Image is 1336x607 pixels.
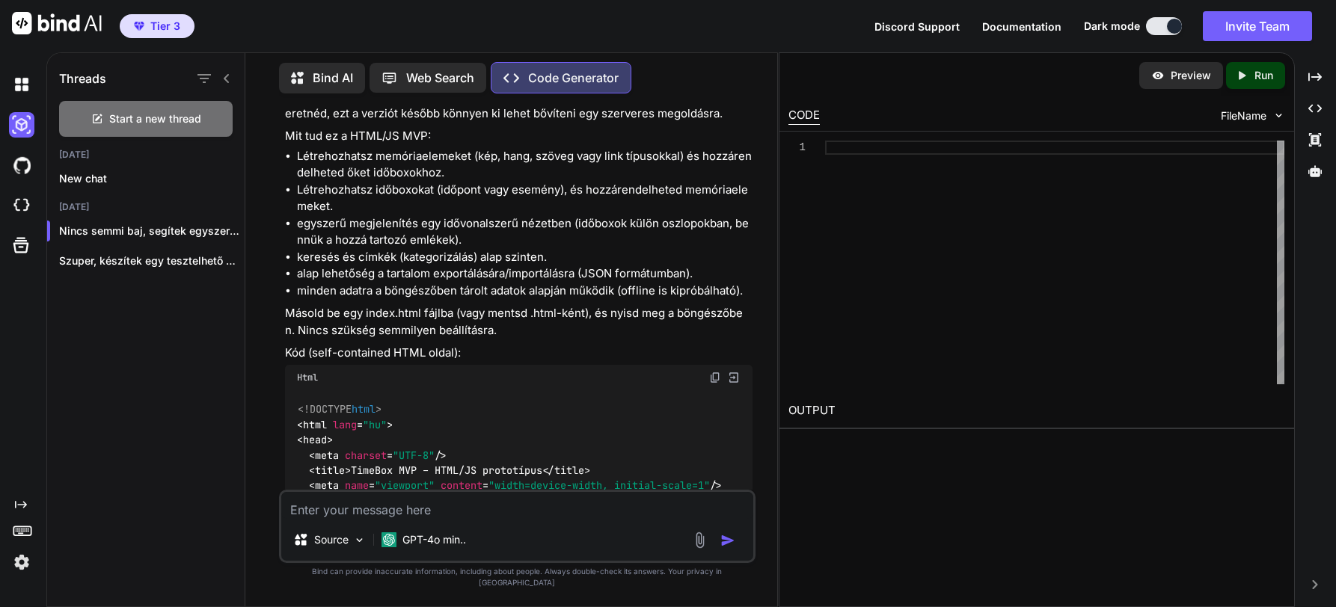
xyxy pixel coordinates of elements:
h2: OUTPUT [779,393,1294,428]
div: CODE [788,107,820,125]
p: New chat [59,171,245,186]
li: Létrehozhatsz memóriaelemeket (kép, hang, szöveg vagy link típusokkal) és hozzárendelheted őket i... [297,148,753,182]
p: Source [314,532,349,547]
span: Dark mode [1084,19,1140,34]
span: Documentation [982,20,1061,33]
span: < = /> [309,449,447,462]
div: 1 [788,141,806,155]
p: Run [1254,68,1273,83]
span: html [303,418,327,431]
span: name [345,478,369,492]
span: "UTF-8" [393,449,435,462]
img: premium [134,22,144,31]
button: Discord Support [874,19,960,34]
span: </ > [542,463,590,477]
span: title [554,463,584,477]
p: GPT-4o min.. [402,532,466,547]
p: Bind AI [313,69,353,87]
span: content [441,478,482,492]
span: Tier 3 [150,19,180,34]
span: < > [297,433,333,446]
span: FileName [1221,108,1266,123]
img: preview [1151,69,1165,82]
p: Szuper, készítek egy tesztelhető MVP-t az Időkapszula... [59,253,245,268]
p: Másold be egy index.html fájlba (vagy mentsd .html-ként), és nyisd meg a böngészőben. Nincs szüks... [285,305,753,339]
img: Pick Models [353,534,366,546]
img: GPT-4o mini [382,532,396,547]
img: cloudideIcon [9,193,34,218]
span: < = > [297,418,393,431]
span: lang [333,418,357,431]
span: head [303,433,327,446]
span: html [352,403,376,416]
span: Html [297,372,318,383]
p: Preview [1171,68,1211,83]
span: <!DOCTYPE > [298,403,382,416]
span: Start a new thread [109,111,201,126]
p: Kód (self-contained HTML oldal): [285,345,753,362]
span: meta [315,478,339,492]
button: premiumTier 3 [120,14,194,38]
li: egyszerű megjelenítés egy idővonalszerű nézetben (időboxok külön oszlopokban, bennük a hozzá tart... [297,215,753,249]
img: copy [709,372,721,383]
li: alap lehetőség a tartalom exportálására/importálásra (JSON formátumban). [297,265,753,283]
button: Documentation [982,19,1061,34]
span: < > [309,463,351,477]
img: darkChat [9,72,34,97]
h2: [DATE] [47,201,245,213]
li: minden adatra a böngészőben tárolt adatok alapján működik (offline is kipróbálható). [297,283,753,300]
p: Web Search [406,69,474,87]
img: Bind AI [12,12,102,34]
p: Code Generator [528,69,619,87]
img: attachment [691,531,708,549]
p: Mit tud ez a HTML/JS MVP: [285,128,753,145]
img: icon [720,533,735,548]
li: Létrehozhatsz időboxokat (időpont vagy esemény), és hozzárendelheted memóriaelemeket. [297,182,753,215]
img: githubDark [9,152,34,178]
span: < = = /> [309,478,722,492]
h2: [DATE] [47,149,245,161]
p: Nincs semmi baj, segítek egyszerűen megérthető módon.... [59,224,245,238]
li: keresés és címkék (kategorizálás) alap szinten. [297,249,753,266]
p: Bind can provide inaccurate information, including about people. Always double-check its answers.... [279,566,756,588]
button: Invite Team [1203,11,1312,41]
h1: Threads [59,70,106,87]
span: title [315,463,345,477]
span: Discord Support [874,20,960,33]
img: darkAi-studio [9,112,34,138]
span: "hu" [363,418,387,431]
img: Open in Browser [727,371,741,384]
img: settings [9,549,34,575]
span: meta [315,449,339,462]
span: "width=device-width, initial-scale=1" [488,478,710,492]
img: chevron down [1272,109,1285,122]
span: charset [345,449,387,462]
span: "viewport" [375,478,435,492]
